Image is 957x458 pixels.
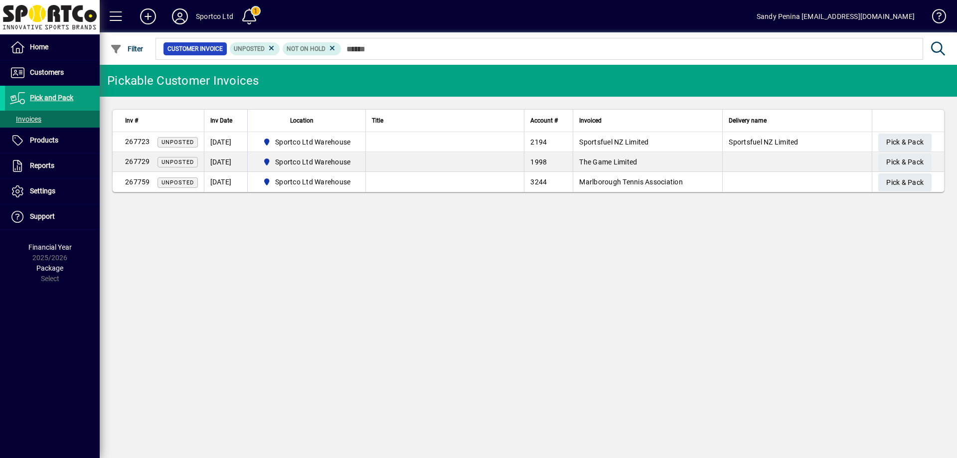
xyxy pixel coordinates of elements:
[530,178,547,186] span: 3244
[757,8,915,24] div: Sandy Penina [EMAIL_ADDRESS][DOMAIN_NAME]
[878,173,932,191] button: Pick & Pack
[372,115,383,126] span: Title
[234,45,265,52] span: Unposted
[579,138,648,146] span: Sportsfuel NZ Limited
[161,179,194,186] span: Unposted
[210,115,232,126] span: Inv Date
[5,128,100,153] a: Products
[5,35,100,60] a: Home
[254,115,360,126] div: Location
[925,2,945,34] a: Knowledge Base
[579,115,716,126] div: Invoiced
[125,178,150,186] span: 267759
[729,115,866,126] div: Delivery name
[579,158,637,166] span: The Game Limited
[878,153,932,171] button: Pick & Pack
[107,73,259,89] div: Pickable Customer Invoices
[204,132,247,152] td: [DATE]
[30,94,73,102] span: Pick and Pack
[5,204,100,229] a: Support
[275,177,350,187] span: Sportco Ltd Warehouse
[30,187,55,195] span: Settings
[30,136,58,144] span: Products
[530,158,547,166] span: 1998
[161,159,194,165] span: Unposted
[204,172,247,192] td: [DATE]
[579,178,683,186] span: Marlborough Tennis Association
[886,154,924,170] span: Pick & Pack
[886,134,924,151] span: Pick & Pack
[5,111,100,128] a: Invoices
[30,212,55,220] span: Support
[729,138,798,146] span: Sportsfuel NZ Limited
[132,7,164,25] button: Add
[729,115,767,126] span: Delivery name
[275,157,350,167] span: Sportco Ltd Warehouse
[290,115,314,126] span: Location
[530,115,558,126] span: Account #
[164,7,196,25] button: Profile
[878,134,932,152] button: Pick & Pack
[259,156,355,168] span: Sportco Ltd Warehouse
[30,68,64,76] span: Customers
[372,115,518,126] div: Title
[204,152,247,172] td: [DATE]
[10,115,41,123] span: Invoices
[287,45,325,52] span: Not On Hold
[125,157,150,165] span: 267729
[5,60,100,85] a: Customers
[259,176,355,188] span: Sportco Ltd Warehouse
[28,243,72,251] span: Financial Year
[30,43,48,51] span: Home
[110,45,144,53] span: Filter
[283,42,341,55] mat-chip: Hold Status: Not On Hold
[530,115,567,126] div: Account #
[125,115,198,126] div: Inv #
[30,161,54,169] span: Reports
[36,264,63,272] span: Package
[5,179,100,204] a: Settings
[210,115,241,126] div: Inv Date
[108,40,146,58] button: Filter
[886,174,924,191] span: Pick & Pack
[167,44,223,54] span: Customer Invoice
[125,115,138,126] span: Inv #
[196,8,233,24] div: Sportco Ltd
[125,138,150,146] span: 267723
[230,42,280,55] mat-chip: Customer Invoice Status: Unposted
[259,136,355,148] span: Sportco Ltd Warehouse
[161,139,194,146] span: Unposted
[275,137,350,147] span: Sportco Ltd Warehouse
[5,153,100,178] a: Reports
[530,138,547,146] span: 2194
[579,115,602,126] span: Invoiced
